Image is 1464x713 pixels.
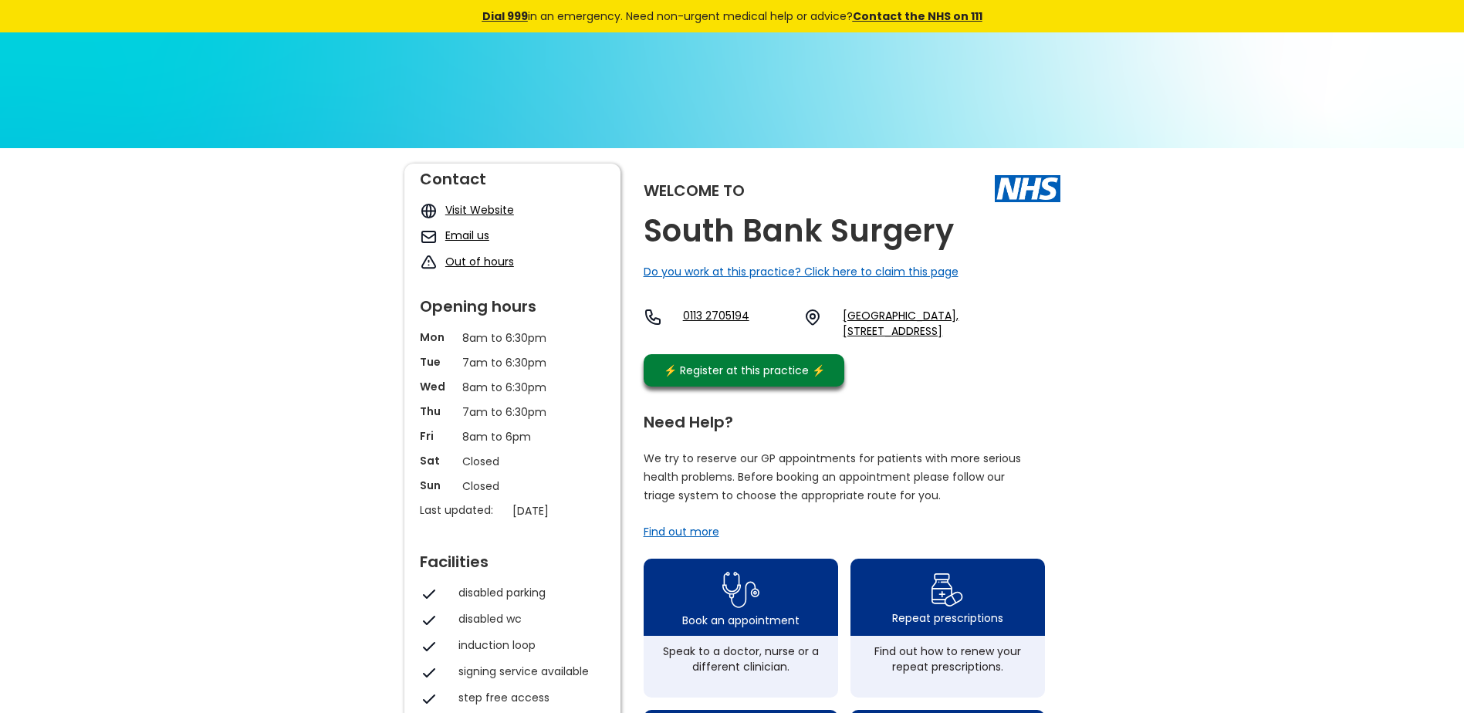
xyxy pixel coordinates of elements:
[420,379,455,394] p: Wed
[644,354,844,387] a: ⚡️ Register at this practice ⚡️
[458,690,597,705] div: step free access
[445,254,514,269] a: Out of hours
[420,404,455,419] p: Thu
[458,611,597,627] div: disabled wc
[644,559,838,698] a: book appointment icon Book an appointmentSpeak to a doctor, nurse or a different clinician.
[644,214,954,248] h2: South Bank Surgery
[445,228,489,243] a: Email us
[377,8,1087,25] div: in an emergency. Need non-urgent medical help or advice?
[462,428,563,445] p: 8am to 6pm
[420,546,605,569] div: Facilities
[462,329,563,346] p: 8am to 6:30pm
[482,8,528,24] a: Dial 999
[931,569,964,610] img: repeat prescription icon
[462,354,563,371] p: 7am to 6:30pm
[803,308,822,326] img: practice location icon
[420,502,505,518] p: Last updated:
[420,478,455,493] p: Sun
[462,478,563,495] p: Closed
[420,428,455,444] p: Fri
[858,644,1037,674] div: Find out how to renew your repeat prescriptions.
[656,362,833,379] div: ⚡️ Register at this practice ⚡️
[420,354,455,370] p: Tue
[458,637,597,653] div: induction loop
[892,610,1003,626] div: Repeat prescriptions
[420,228,438,245] img: mail icon
[420,329,455,345] p: Mon
[420,453,455,468] p: Sat
[420,254,438,272] img: exclamation icon
[462,453,563,470] p: Closed
[644,264,959,279] a: Do you work at this practice? Click here to claim this page
[850,559,1045,698] a: repeat prescription iconRepeat prescriptionsFind out how to renew your repeat prescriptions.
[644,183,745,198] div: Welcome to
[722,567,759,613] img: book appointment icon
[420,164,605,187] div: Contact
[644,407,1045,430] div: Need Help?
[420,202,438,220] img: globe icon
[512,502,613,519] p: [DATE]
[445,202,514,218] a: Visit Website
[644,308,662,326] img: telephone icon
[458,585,597,600] div: disabled parking
[843,308,1060,339] a: [GEOGRAPHIC_DATA], [STREET_ADDRESS]
[644,524,719,539] a: Find out more
[995,175,1060,201] img: The NHS logo
[853,8,982,24] a: Contact the NHS on 111
[458,664,597,679] div: signing service available
[683,308,792,339] a: 0113 2705194
[682,613,800,628] div: Book an appointment
[420,291,605,314] div: Opening hours
[651,644,830,674] div: Speak to a doctor, nurse or a different clinician.
[644,449,1022,505] p: We try to reserve our GP appointments for patients with more serious health problems. Before book...
[462,379,563,396] p: 8am to 6:30pm
[462,404,563,421] p: 7am to 6:30pm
